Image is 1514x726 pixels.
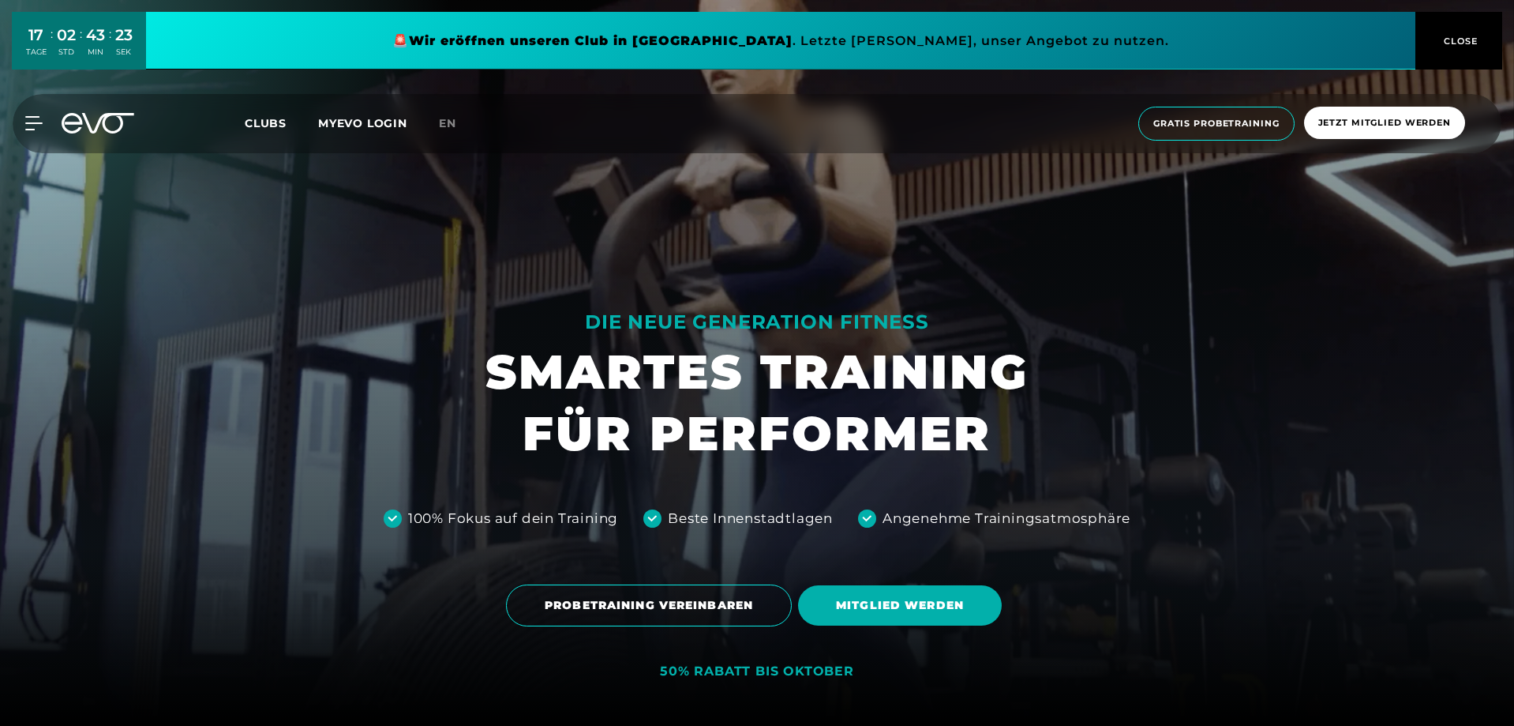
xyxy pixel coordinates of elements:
a: MITGLIED WERDEN [798,574,1008,638]
a: PROBETRAINING VEREINBAREN [506,573,798,638]
a: Jetzt Mitglied werden [1299,107,1470,141]
span: en [439,116,456,130]
span: MITGLIED WERDEN [836,597,964,614]
a: Clubs [245,115,318,130]
div: 02 [57,24,76,47]
span: CLOSE [1440,34,1478,48]
div: 50% RABATT BIS OKTOBER [660,664,854,680]
div: STD [57,47,76,58]
div: Beste Innenstadtlagen [668,509,833,529]
div: : [80,25,82,67]
div: 43 [86,24,105,47]
span: Jetzt Mitglied werden [1318,116,1451,130]
div: 17 [26,24,47,47]
a: MYEVO LOGIN [318,116,407,130]
h1: SMARTES TRAINING FÜR PERFORMER [485,341,1029,465]
div: TAGE [26,47,47,58]
span: Clubs [245,116,287,130]
a: Gratis Probetraining [1134,107,1299,141]
div: : [109,25,111,67]
button: CLOSE [1415,12,1502,70]
div: Angenehme Trainingsatmosphäre [883,509,1130,529]
div: : [51,25,53,67]
a: en [439,115,475,133]
div: 100% Fokus auf dein Training [408,509,618,529]
div: MIN [86,47,105,58]
span: PROBETRAINING VEREINBAREN [545,597,753,614]
div: SEK [115,47,133,58]
span: Gratis Probetraining [1153,117,1280,130]
div: DIE NEUE GENERATION FITNESS [485,310,1029,335]
div: 23 [115,24,133,47]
